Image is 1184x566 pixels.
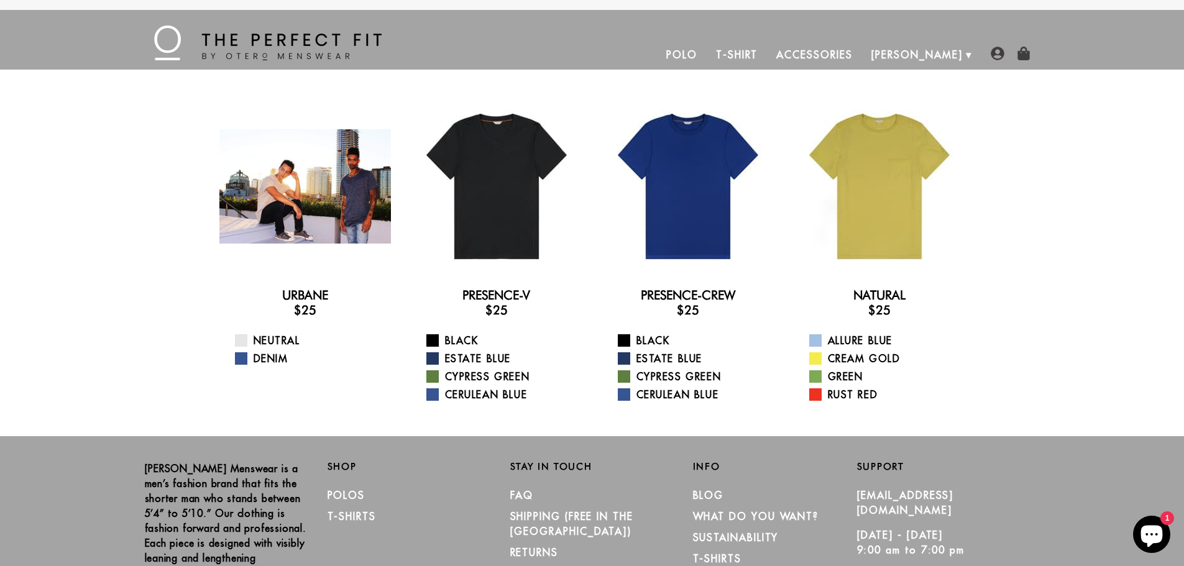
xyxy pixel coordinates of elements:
[618,333,774,348] a: Black
[510,546,558,559] a: RETURNS
[809,351,965,366] a: Cream Gold
[510,461,674,472] h2: Stay in Touch
[426,369,582,384] a: Cypress Green
[862,40,972,70] a: [PERSON_NAME]
[219,303,391,317] h3: $25
[618,369,774,384] a: Cypress Green
[282,288,328,303] a: Urbane
[426,387,582,402] a: Cerulean Blue
[853,288,906,303] a: Natural
[857,527,1021,557] p: [DATE] - [DATE] 9:00 am to 7:00 pm
[707,40,767,70] a: T-Shirt
[1017,47,1030,60] img: shopping-bag-icon.png
[510,489,534,501] a: FAQ
[411,303,582,317] h3: $25
[328,461,492,472] h2: Shop
[462,288,530,303] a: Presence-V
[693,510,819,523] a: What Do You Want?
[618,351,774,366] a: Estate Blue
[510,510,633,537] a: SHIPPING (Free in the [GEOGRAPHIC_DATA])
[426,333,582,348] a: Black
[809,369,965,384] a: Green
[618,387,774,402] a: Cerulean Blue
[693,489,724,501] a: Blog
[235,351,391,366] a: Denim
[154,25,382,60] img: The Perfect Fit - by Otero Menswear - Logo
[693,531,779,544] a: Sustainability
[809,387,965,402] a: Rust Red
[693,461,857,472] h2: Info
[767,40,861,70] a: Accessories
[657,40,707,70] a: Polo
[857,489,954,516] a: [EMAIL_ADDRESS][DOMAIN_NAME]
[857,461,1040,472] h2: Support
[641,288,735,303] a: Presence-Crew
[235,333,391,348] a: Neutral
[809,333,965,348] a: Allure Blue
[602,303,774,317] h3: $25
[794,303,965,317] h3: $25
[328,489,365,501] a: Polos
[991,47,1004,60] img: user-account-icon.png
[426,351,582,366] a: Estate Blue
[328,510,376,523] a: T-Shirts
[693,552,741,565] a: T-Shirts
[1129,516,1174,556] inbox-online-store-chat: Shopify online store chat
